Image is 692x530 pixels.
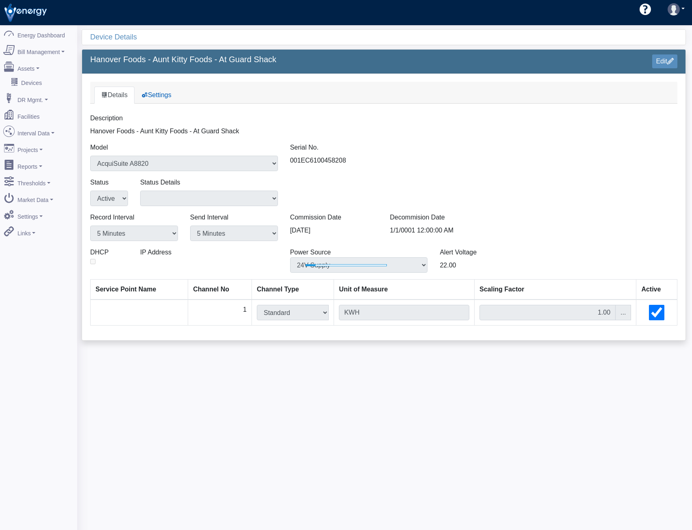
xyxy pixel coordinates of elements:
[636,280,677,300] th: Active
[290,248,331,257] label: Power Source
[668,3,680,15] img: user-3.svg
[474,280,636,300] th: Scaling Factor
[90,213,134,222] label: Record Interval
[90,113,123,123] label: Description
[290,143,319,152] label: Serial No.
[90,30,685,45] div: Device Details
[90,178,108,187] label: Status
[284,143,484,171] div: 001EC6100458208
[390,213,445,222] label: Decommision Date
[90,143,108,152] label: Model
[84,113,484,136] div: Hanover Foods - Aunt Kitty Foods - At Guard Shack
[434,248,584,273] div: 22.00
[440,248,477,257] label: Alert Voltage
[190,213,228,222] label: Send Interval
[334,280,475,300] th: Unit of Measure
[188,280,252,300] th: Channel No
[94,87,134,104] a: Details
[91,280,188,300] th: Service Point Name
[652,54,677,68] a: Edit
[140,178,180,187] label: Status Details
[90,54,378,64] h5: Hanover Foods - Aunt Kitty Foods - At Guard Shack
[284,213,384,241] div: [DATE]
[615,305,631,320] div: ...
[290,213,341,222] label: Commission Date
[188,300,252,326] td: 1
[140,248,171,257] label: IP Address
[252,280,334,300] th: Channel Type
[384,213,484,241] div: 1/1/0001 12:00:00 AM
[134,87,178,104] a: Settings
[90,248,108,257] label: DHCP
